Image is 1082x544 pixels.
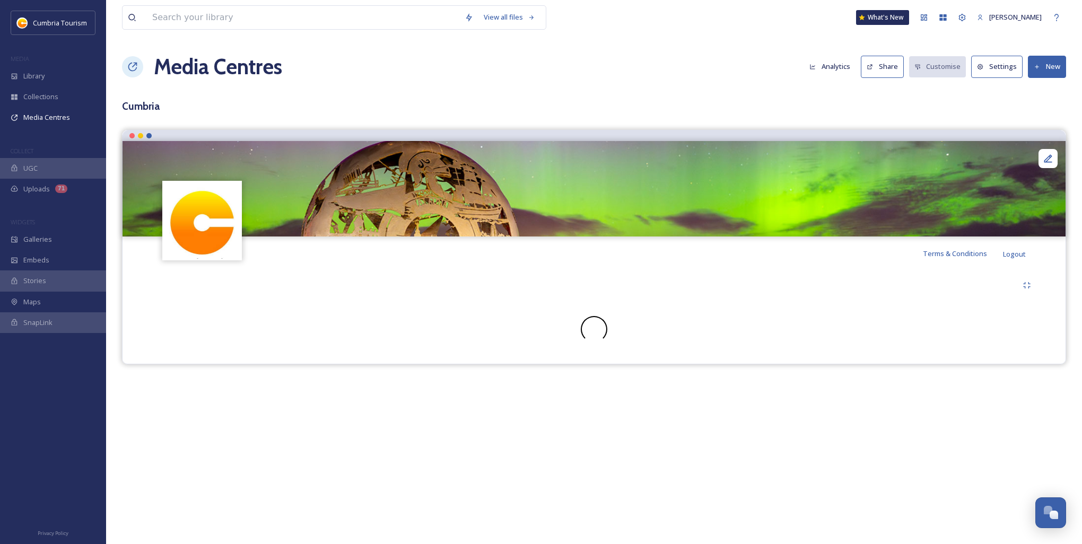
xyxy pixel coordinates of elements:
span: Maps [23,297,41,307]
span: SnapLink [23,318,53,328]
span: Collections [23,92,58,102]
input: Search your library [147,6,459,29]
span: Stories [23,276,46,286]
a: Privacy Policy [38,526,68,539]
h3: Cumbria [122,99,1066,114]
a: What's New [856,10,909,25]
img: images.jpg [17,17,28,28]
span: MEDIA [11,55,29,63]
a: Media Centres [154,51,282,83]
div: 71 [55,185,67,193]
span: WIDGETS [11,218,35,226]
span: Logout [1003,249,1026,259]
span: Privacy Policy [38,530,68,537]
span: [PERSON_NAME] [989,12,1042,22]
a: Settings [971,56,1028,77]
button: Share [861,56,904,77]
button: Analytics [804,56,856,77]
span: Terms & Conditions [923,249,987,258]
button: Open Chat [1035,497,1066,528]
button: New [1028,56,1066,77]
span: Uploads [23,184,50,194]
a: [PERSON_NAME] [972,7,1047,28]
img: maryport-harbour-be-inspired.jpg [123,141,1066,236]
button: Customise [909,56,966,77]
span: Library [23,71,45,81]
span: Cumbria Tourism [33,18,87,28]
span: Media Centres [23,112,70,122]
a: View all files [478,7,540,28]
span: UGC [23,163,38,173]
a: Analytics [804,56,861,77]
a: Terms & Conditions [923,247,1003,260]
button: Settings [971,56,1023,77]
span: COLLECT [11,147,33,155]
a: Customise [909,56,972,77]
img: images.jpg [164,182,241,259]
span: Galleries [23,234,52,244]
span: Embeds [23,255,49,265]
